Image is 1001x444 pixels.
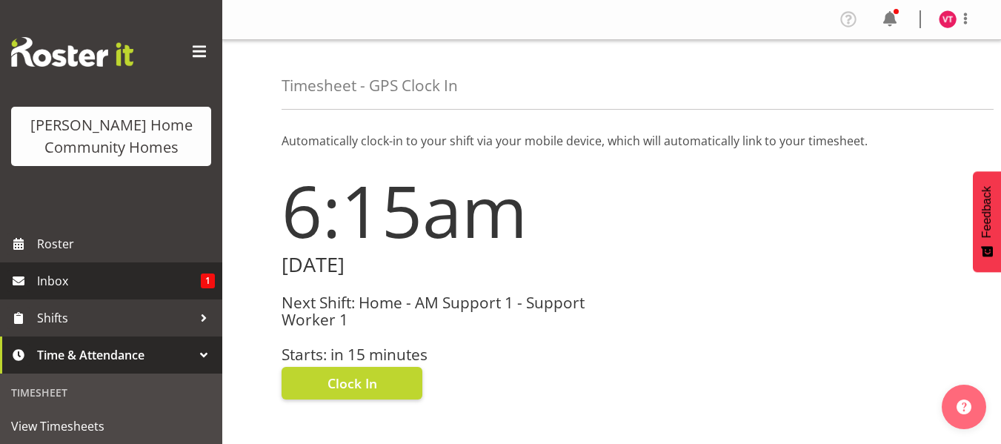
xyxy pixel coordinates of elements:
[282,132,942,150] p: Automatically clock-in to your shift via your mobile device, which will automatically link to you...
[37,233,215,255] span: Roster
[4,377,219,408] div: Timesheet
[282,367,422,400] button: Clock In
[957,400,971,414] img: help-xxl-2.png
[37,270,201,292] span: Inbox
[939,10,957,28] img: vanessa-thornley8527.jpg
[11,415,211,437] span: View Timesheets
[282,170,603,251] h1: 6:15am
[201,274,215,288] span: 1
[282,294,603,329] h3: Next Shift: Home - AM Support 1 - Support Worker 1
[37,307,193,329] span: Shifts
[11,37,133,67] img: Rosterit website logo
[282,254,603,276] h2: [DATE]
[37,344,193,366] span: Time & Attendance
[282,346,603,363] h3: Starts: in 15 minutes
[282,77,458,94] h4: Timesheet - GPS Clock In
[327,374,377,393] span: Clock In
[26,114,196,159] div: [PERSON_NAME] Home Community Homes
[973,171,1001,272] button: Feedback - Show survey
[980,186,994,238] span: Feedback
